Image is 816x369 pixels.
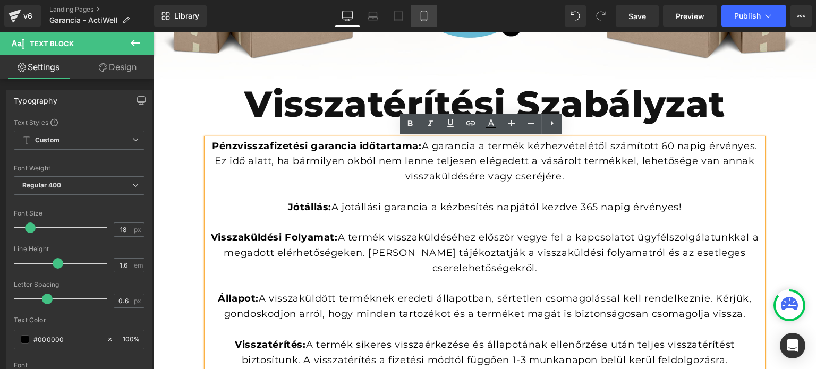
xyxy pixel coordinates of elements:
b: Regular 400 [22,181,62,189]
div: A termék visszaküldéséhez először vegye fel a kapcsolatot ügyfélszolgálatunkkal a megadott elérhe... [53,198,609,244]
a: v6 [4,5,41,27]
div: A visszaküldött terméknek eredeti állapotban, sértetlen csomagolással kell rendelkeznie. Kérjük, ... [53,259,609,290]
span: Save [628,11,646,22]
div: A termék sikeres visszaérkezése és állapotának ellenőrzése után teljes visszatérítést biztosítunk... [53,305,609,336]
a: Landing Pages [49,5,154,14]
div: Text Styles [14,118,144,126]
a: Desktop [335,5,360,27]
span: Library [174,11,199,21]
strong: Visszatérítés: [81,307,152,319]
button: More [790,5,812,27]
span: px [134,226,143,233]
a: Laptop [360,5,386,27]
a: Tablet [386,5,411,27]
span: em [134,262,143,269]
div: Line Height [14,245,144,253]
div: Letter Spacing [14,281,144,288]
a: Design [79,55,156,79]
div: Font [14,362,144,369]
div: Typography [14,90,57,105]
div: v6 [21,9,35,23]
strong: Pénzvisszafizetési garancia időtartama: [58,108,268,120]
div: Open Intercom Messenger [780,333,805,358]
button: Undo [565,5,586,27]
span: Publish [734,12,761,20]
b: Custom [35,136,59,145]
a: Preview [663,5,717,27]
input: Color [33,333,101,345]
button: Redo [590,5,611,27]
strong: Állapot: [64,261,105,272]
div: Text Color [14,316,144,324]
button: Publish [721,5,786,27]
strong: Visszaküldési Folyamat: [57,200,184,211]
span: Text Block [30,39,74,48]
span: Preview [676,11,704,22]
a: Mobile [411,5,437,27]
strong: Jótállás: [134,169,178,181]
span: Garancia - ActiWell [49,16,118,24]
span: px [134,297,143,304]
a: New Library [154,5,207,27]
div: Font Weight [14,165,144,172]
div: Font Size [14,210,144,217]
div: % [118,330,144,349]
